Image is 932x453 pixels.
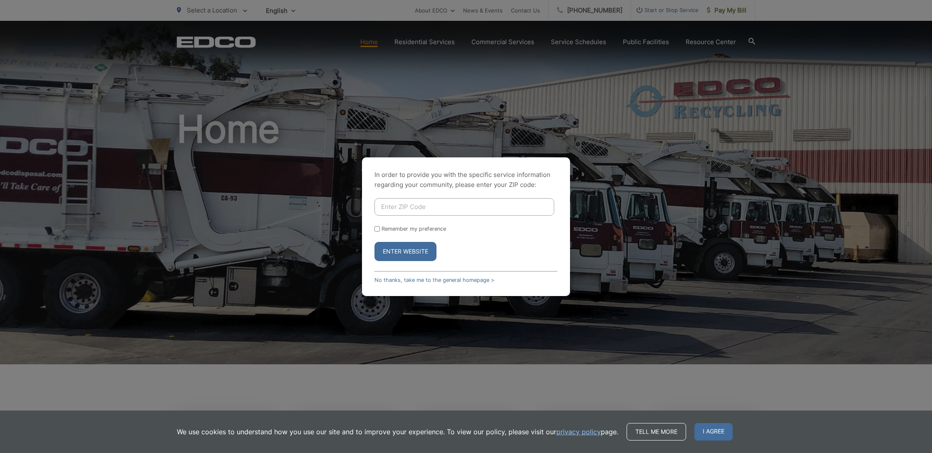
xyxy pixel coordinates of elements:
[694,423,733,441] span: I agree
[627,423,686,441] a: Tell me more
[556,427,601,437] a: privacy policy
[177,427,618,437] p: We use cookies to understand how you use our site and to improve your experience. To view our pol...
[382,226,446,232] label: Remember my preference
[374,198,554,216] input: Enter ZIP Code
[374,242,436,261] button: Enter Website
[374,277,494,283] a: No thanks, take me to the general homepage >
[374,170,558,190] p: In order to provide you with the specific service information regarding your community, please en...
